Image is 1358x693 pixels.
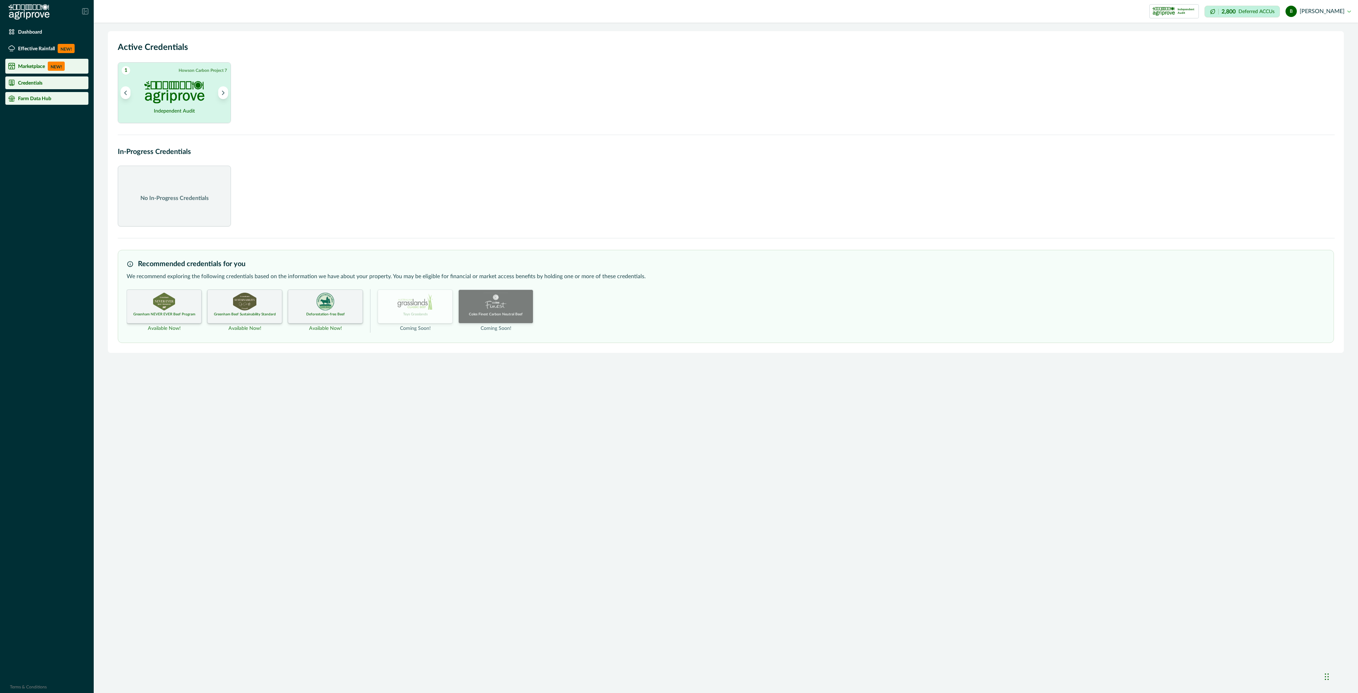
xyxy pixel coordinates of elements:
[10,685,47,689] a: Terms & Conditions
[469,312,523,317] p: Coles Finest Carbon Neutral Beef
[481,325,511,332] p: Coming Soon!
[400,325,431,332] p: Coming Soon!
[118,147,1334,157] h2: In-Progress Credentials
[18,63,45,69] p: Marketplace
[1323,659,1358,693] iframe: Chat Widget
[218,86,228,99] button: Next project
[118,41,1334,54] h2: Active Credentials
[306,312,345,317] p: Deforestation-free Beef
[5,59,88,74] a: MarketplaceNEW!
[1149,4,1199,18] button: certification logoIndependent Audit
[179,67,227,74] p: Howson Carbon Project 7
[133,312,195,317] p: Greenham NEVER EVER Beef Program
[5,41,88,56] a: Effective RainfallNEW!
[309,325,342,332] p: Available Now!
[403,312,428,317] p: Teys Grasslands
[18,80,42,86] p: Credentials
[1325,666,1329,687] div: Drag
[1286,3,1351,20] button: bob marcus [PERSON_NAME]
[127,272,1325,281] p: We recommend exploring the following credentials based on the information we have about your prop...
[5,25,88,38] a: Dashboard
[122,66,130,75] span: 1
[48,62,65,71] p: NEW!
[18,29,42,35] p: Dashboard
[153,293,175,310] img: GREENHAM_NEVER_EVER certification logo
[1178,8,1196,15] p: Independent Audit
[8,4,50,20] img: Logo
[144,81,204,103] img: PROJECT_AUDIT certification logo
[5,92,88,105] a: Farm Data Hub
[1238,9,1275,14] p: Deferred ACCUs
[121,86,130,99] button: Previous project
[397,293,433,310] img: TEYS_GRASSLANDS certification logo
[18,46,55,51] p: Effective Rainfall
[140,194,209,202] p: No In-Progress Credentials
[233,293,256,310] img: GBSS_UNKNOWN certification logo
[154,108,195,111] h2: Independent Audit
[228,325,261,332] p: Available Now!
[138,259,245,269] h3: Recommended credentials for you
[5,76,88,89] a: Credentials
[317,293,335,310] img: DEFORESTATION_FREE_BEEF certification logo
[148,325,181,332] p: Available Now!
[18,96,51,101] p: Farm Data Hub
[58,44,75,53] p: NEW!
[1153,6,1175,17] img: certification logo
[214,312,276,317] p: Greenham Beef Sustainability Standard
[481,293,510,310] img: COLES_FINEST certification logo
[1221,9,1236,15] p: 2,800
